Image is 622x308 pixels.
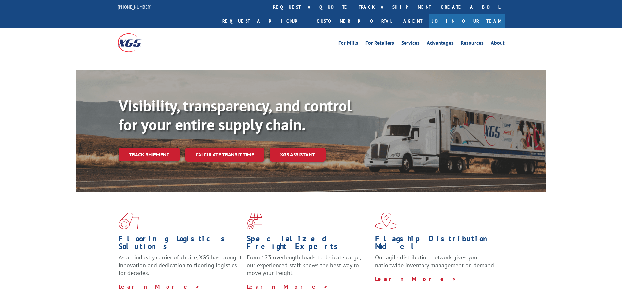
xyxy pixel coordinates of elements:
a: Services [401,40,420,48]
h1: Flooring Logistics Solutions [119,235,242,254]
span: Our agile distribution network gives you nationwide inventory management on demand. [375,254,495,269]
a: For Retailers [365,40,394,48]
h1: Specialized Freight Experts [247,235,370,254]
b: Visibility, transparency, and control for your entire supply chain. [119,95,352,135]
a: Resources [461,40,484,48]
a: XGS ASSISTANT [270,148,326,162]
a: Calculate transit time [185,148,264,162]
a: Agent [397,14,429,28]
a: Learn More > [247,283,328,290]
a: Learn More > [375,275,456,283]
a: About [491,40,505,48]
a: Request a pickup [217,14,312,28]
img: xgs-icon-focused-on-flooring-red [247,213,262,229]
img: xgs-icon-total-supply-chain-intelligence-red [119,213,139,229]
a: Advantages [427,40,454,48]
a: Customer Portal [312,14,397,28]
img: xgs-icon-flagship-distribution-model-red [375,213,398,229]
p: From 123 overlength loads to delicate cargo, our experienced staff knows the best way to move you... [247,254,370,283]
a: Learn More > [119,283,200,290]
span: As an industry carrier of choice, XGS has brought innovation and dedication to flooring logistics... [119,254,242,277]
a: Join Our Team [429,14,505,28]
h1: Flagship Distribution Model [375,235,499,254]
a: [PHONE_NUMBER] [118,4,152,10]
a: Track shipment [119,148,180,161]
a: For Mills [338,40,358,48]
